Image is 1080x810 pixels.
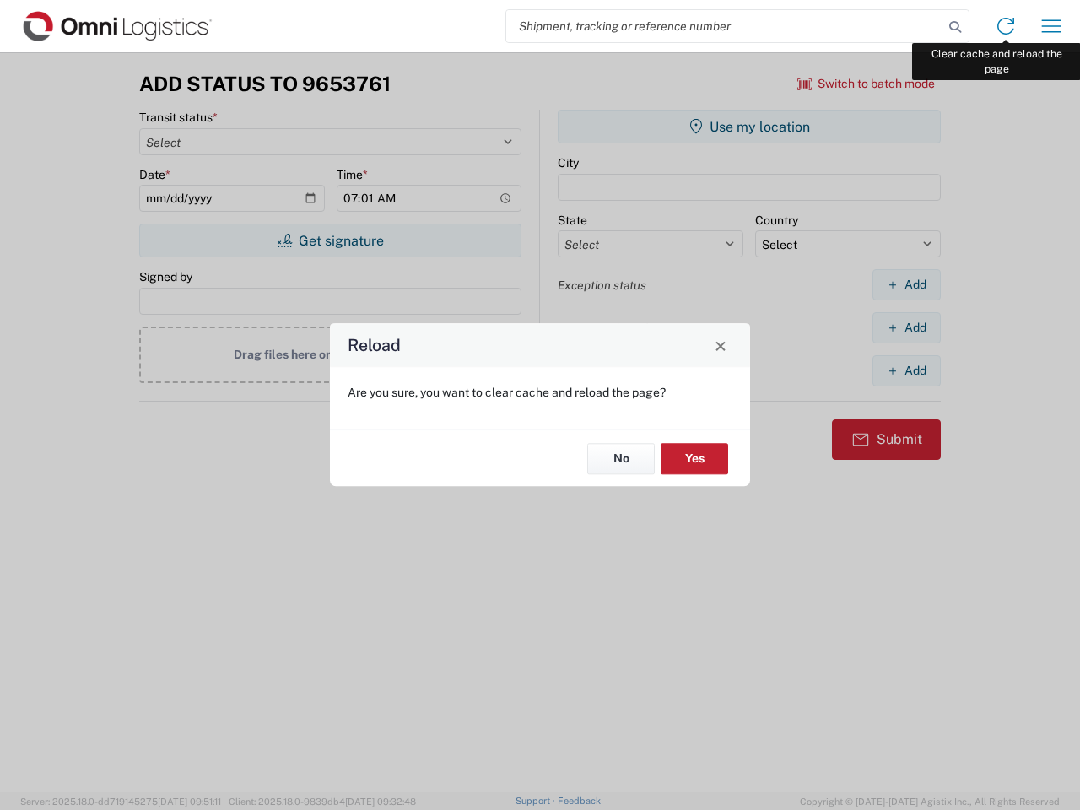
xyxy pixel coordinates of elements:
h4: Reload [348,333,401,358]
button: No [587,443,655,474]
p: Are you sure, you want to clear cache and reload the page? [348,385,732,400]
input: Shipment, tracking or reference number [506,10,943,42]
button: Yes [661,443,728,474]
button: Close [709,333,732,357]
